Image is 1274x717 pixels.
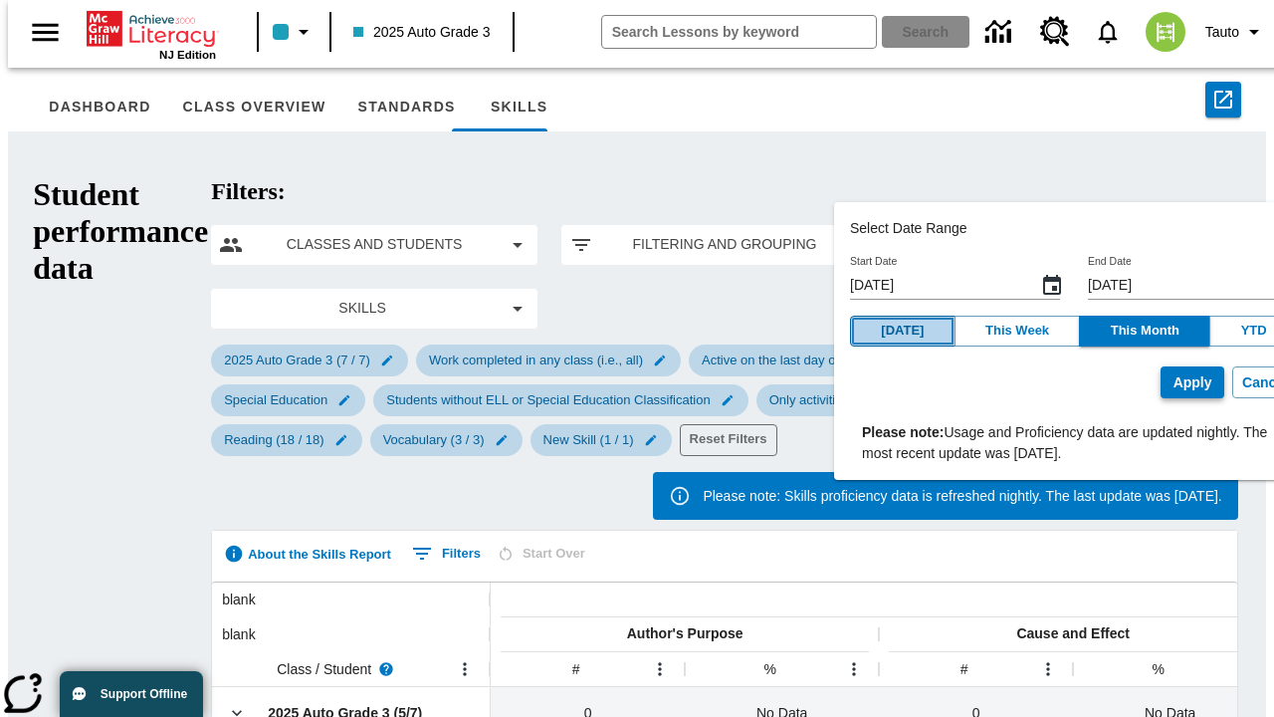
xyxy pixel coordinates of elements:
div: Edit New Skill 1 skills selected / 1 skills in group filter selected submenu item [531,424,672,456]
button: Open Menu [1227,654,1257,684]
span: Skills [235,298,490,319]
button: Select a new avatar [1134,6,1197,58]
button: Open Menu [645,654,675,684]
span: Vocabulary (3 / 3) [371,432,497,447]
span: Only activities at the student's Lexile ([GEOGRAPHIC_DATA]) [757,392,1137,407]
span: Classes and Students [259,234,490,255]
label: End Date [1088,254,1132,269]
span: Special Education [212,392,339,407]
button: Class Overview [167,84,342,131]
button: Start Date, Choose date, August 1, 2025, Selected [1032,266,1072,306]
button: This Month [1079,316,1210,347]
button: Select classes and students menu item [219,233,530,257]
button: Select skills menu item [219,297,530,321]
button: Class color is light blue. Change class color [265,14,323,50]
a: Notifications [1082,6,1134,58]
span: Work completed in any class (i.e., all) [417,353,655,367]
span: Usage and Proficiency data are updated nightly. The most recent update was [DATE]. [862,424,1267,461]
span: About the Skills Report [248,543,391,566]
div: %, Average percent correct for questions students have completed for Cause and Effect. [1152,659,1164,680]
button: [DATE] [850,316,955,347]
button: Show filters [407,538,486,570]
h2: Filters: [211,178,1238,205]
button: This Week [955,316,1081,347]
span: 2025 Auto Grade 3 [353,22,491,43]
span: # [572,661,580,677]
button: Export to CSV [1205,82,1241,118]
span: Support Offline [101,687,187,701]
button: Support Offline [60,671,203,717]
span: New Skill (1 / 1) [531,432,646,447]
div: Home [87,7,216,61]
label: Start Date [850,254,897,269]
div: Edit Only activities at the student's Lexile (Reading) filter selected submenu item [756,384,1163,416]
a: Data Center [973,5,1028,60]
div: Edit Vocabulary 3 skills selected / 3 skills in group filter selected submenu item [370,424,523,456]
span: blank [222,626,255,642]
button: Apply filters menu item [569,233,880,257]
button: About the Skills Report [216,539,399,569]
div: %, Average percent correct for questions students have completed for Author's Purpose. [763,659,775,680]
button: Open Menu [839,654,869,684]
span: blank [222,592,255,607]
span: # [960,661,968,677]
span: Tauto [1205,22,1239,43]
span: Class / Student [277,659,371,679]
img: avatar image [1146,12,1185,52]
input: search field [602,16,876,48]
span: Reading (18 / 18) [212,432,335,447]
div: #, Average number of questions students have completed for Cause and Effect. [960,659,968,680]
span: % [763,661,775,677]
div: Edit Students without ELL or Special Education Classification filter selected submenu item [373,384,747,416]
div: Edit Special Education filter selected submenu item [211,384,365,416]
span: 2025 Auto Grade 3 (7 / 7) [212,353,382,367]
button: Apply [1161,366,1224,399]
span: Active on the last day of the date range [690,353,938,367]
span: Students without ELL or Special Education Classification [374,392,722,407]
div: Edit Work completed in any class (i.e., all) filter selected submenu item [416,345,681,376]
button: Standards [342,84,472,131]
div: Please note: Skills proficiency data is refreshed nightly. The last update was [DATE]. [703,478,1221,514]
span: Filtering and Grouping [609,234,840,255]
button: Profile/Settings [1197,14,1274,50]
div: #, Average number of questions students have completed for Author's Purpose. [572,659,580,680]
button: Dashboard [33,84,166,131]
button: Open Menu [1033,654,1063,684]
a: Resource Center, Will open in new tab [1028,5,1082,59]
div: Edit Reading 18 skills selected / 18 skills in group filter selected submenu item [211,424,361,456]
span: Author's Purpose [627,625,743,641]
span: Please note: [862,424,944,440]
span: Cause and Effect [1016,625,1130,641]
span: % [1152,661,1164,677]
button: Open side menu [16,3,75,62]
button: Read more about Class / Student [371,654,401,684]
button: Open Menu [450,654,480,684]
div: Edit Active on the last day of the date range filter selected submenu item [689,345,963,376]
span: NJ Edition [159,49,216,61]
div: Edit 2025 Auto Grade 3 (7 / 7) filter selected submenu item [211,345,408,376]
button: Skills [472,84,567,131]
